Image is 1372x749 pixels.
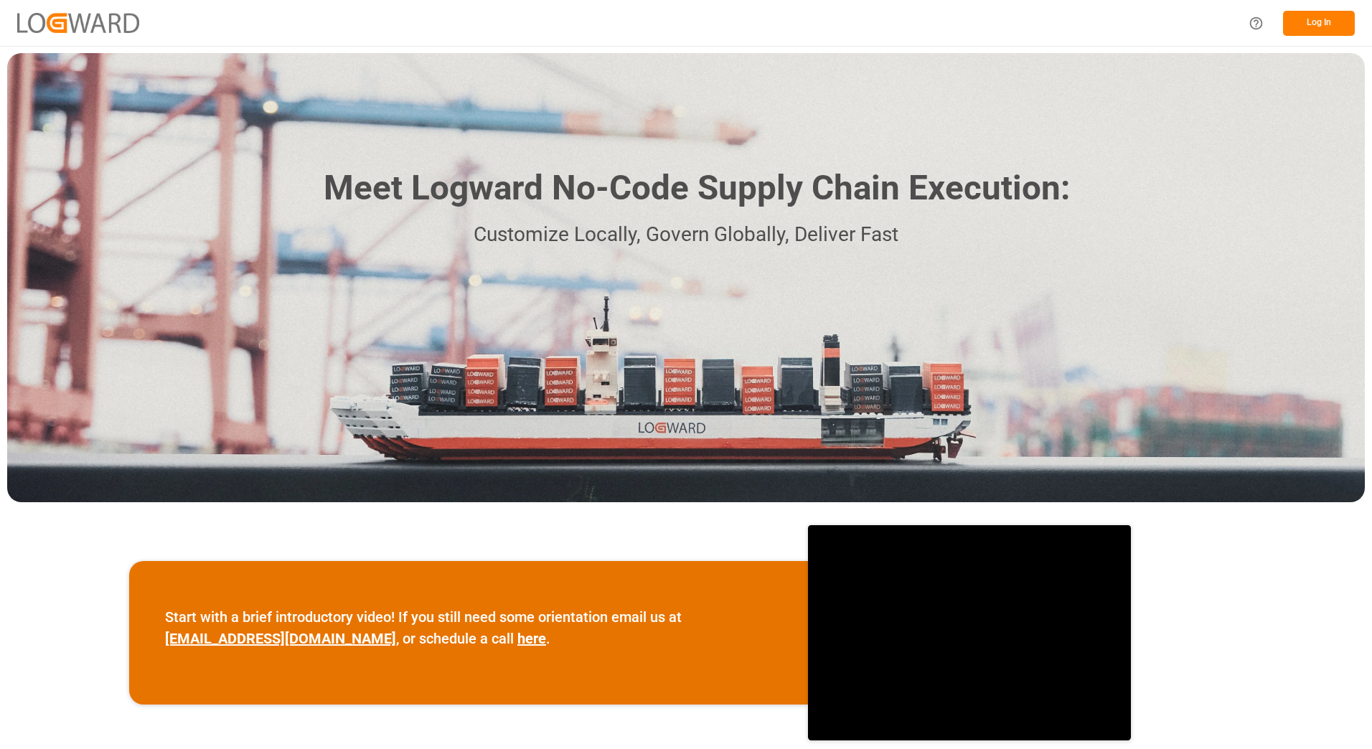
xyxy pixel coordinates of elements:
a: [EMAIL_ADDRESS][DOMAIN_NAME] [165,630,396,647]
p: Start with a brief introductory video! If you still need some orientation email us at , or schedu... [165,606,772,649]
button: Help Center [1240,7,1272,39]
img: Logward_new_orange.png [17,13,139,32]
a: here [517,630,546,647]
h1: Meet Logward No-Code Supply Chain Execution: [324,163,1070,214]
p: Customize Locally, Govern Globally, Deliver Fast [302,219,1070,251]
button: Log In [1283,11,1355,36]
